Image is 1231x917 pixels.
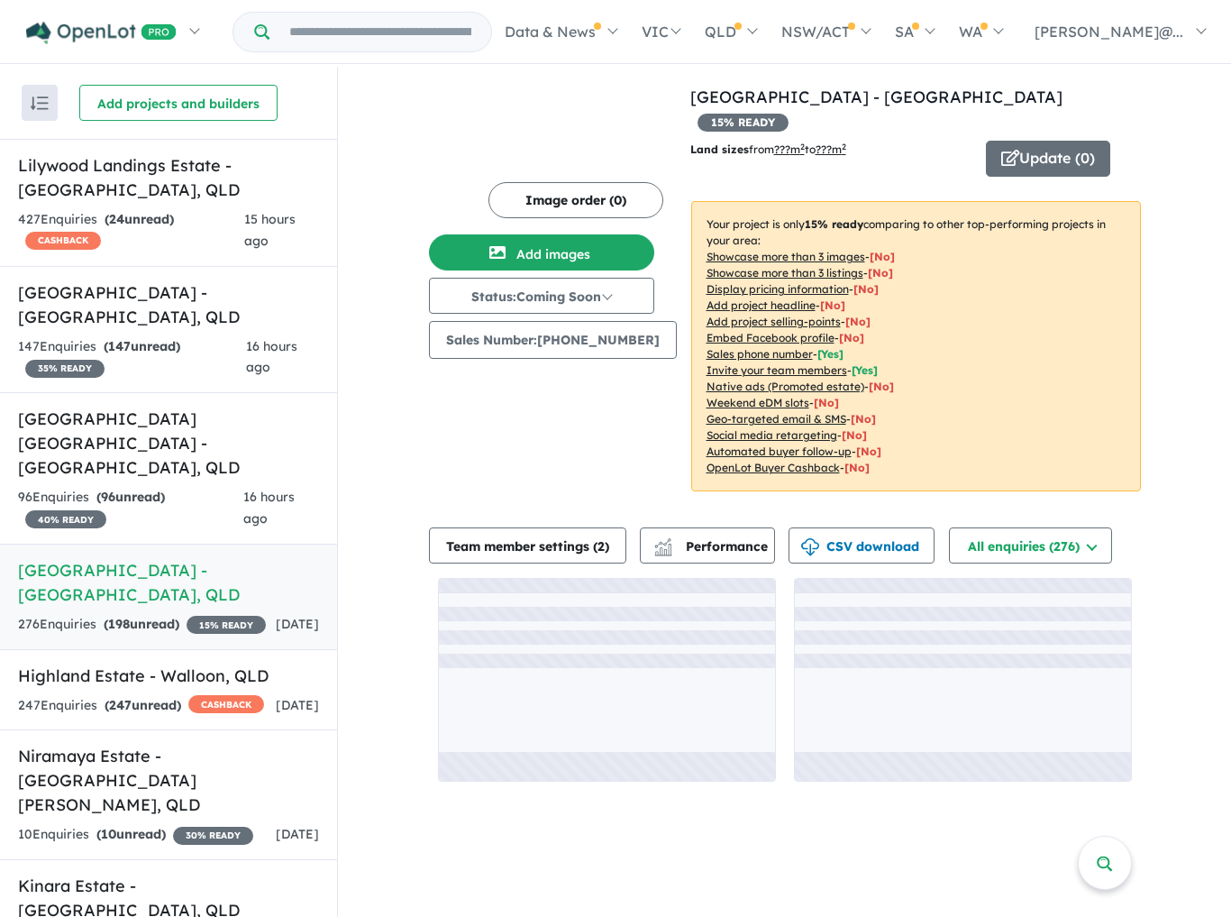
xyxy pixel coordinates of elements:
[18,153,319,202] h5: Lilywood Landings Estate - [GEOGRAPHIC_DATA] , QLD
[18,280,319,329] h5: [GEOGRAPHIC_DATA] - [GEOGRAPHIC_DATA] , QLD
[18,407,319,480] h5: [GEOGRAPHIC_DATA] [GEOGRAPHIC_DATA] - [GEOGRAPHIC_DATA] , QLD
[18,558,319,607] h5: [GEOGRAPHIC_DATA] - [GEOGRAPHIC_DATA] , QLD
[488,182,663,218] button: Image order (0)
[869,380,894,393] span: [No]
[173,827,253,845] span: 30 % READY
[707,331,834,344] u: Embed Facebook profile
[105,211,174,227] strong: ( unread)
[18,824,253,846] div: 10 Enquir ies
[801,538,819,556] img: download icon
[101,489,115,505] span: 96
[845,315,871,328] span: [ No ]
[18,614,266,636] div: 276 Enquir ies
[657,538,768,555] span: Performance
[18,744,319,817] h5: Niramaya Estate - [GEOGRAPHIC_DATA][PERSON_NAME] , QLD
[820,298,845,312] span: [ No ]
[104,616,179,632] strong: ( unread)
[25,232,101,250] span: CASHBACK
[105,697,181,713] strong: ( unread)
[707,461,840,474] u: OpenLot Buyer Cashback
[707,347,813,361] u: Sales phone number
[101,826,116,842] span: 10
[691,201,1141,491] p: Your project is only comparing to other top-performing projects in your area: - - - - - - - - - -...
[842,428,867,442] span: [No]
[853,282,879,296] span: [ No ]
[654,544,672,555] img: bar-chart.svg
[690,142,749,156] b: Land sizes
[654,538,670,548] img: line-chart.svg
[690,87,1062,107] a: [GEOGRAPHIC_DATA] - [GEOGRAPHIC_DATA]
[707,412,846,426] u: Geo-targeted email & SMS
[25,360,105,378] span: 35 % READY
[839,331,864,344] span: [ No ]
[276,697,319,713] span: [DATE]
[109,697,132,713] span: 247
[26,22,177,44] img: Openlot PRO Logo White
[1035,23,1183,41] span: [PERSON_NAME]@...
[707,266,863,280] u: Showcase more than 3 listings
[109,211,124,227] span: 24
[814,396,839,409] span: [No]
[429,278,654,314] button: Status:Coming Soon
[18,336,246,380] div: 147 Enquir ies
[817,347,843,361] span: [ Yes ]
[108,338,131,354] span: 147
[187,616,266,634] span: 15 % READY
[18,487,243,530] div: 96 Enquir ies
[707,428,837,442] u: Social media retargeting
[597,538,605,555] span: 2
[698,114,789,132] span: 15 % READY
[844,461,870,474] span: [No]
[104,338,180,354] strong: ( unread)
[868,266,893,280] span: [ No ]
[244,211,296,249] span: 15 hours ago
[707,282,849,296] u: Display pricing information
[707,445,852,458] u: Automated buyer follow-up
[707,315,841,328] u: Add project selling-points
[276,826,319,842] span: [DATE]
[25,510,106,528] span: 40 % READY
[31,96,49,110] img: sort.svg
[789,527,935,564] button: CSV download
[805,217,863,231] b: 15 % ready
[852,363,878,377] span: [ Yes ]
[842,142,846,151] sup: 2
[429,234,654,271] button: Add images
[707,298,816,312] u: Add project headline
[188,695,264,713] span: CASHBACK
[949,527,1112,564] button: All enquiries (276)
[96,489,165,505] strong: ( unread)
[774,142,805,156] u: ??? m
[243,489,295,527] span: 16 hours ago
[707,250,865,263] u: Showcase more than 3 images
[707,396,809,409] u: Weekend eDM slots
[986,141,1110,177] button: Update (0)
[79,85,278,121] button: Add projects and builders
[856,445,881,458] span: [No]
[851,412,876,426] span: [No]
[816,142,846,156] u: ???m
[690,141,972,159] p: from
[18,695,264,717] div: 247 Enquir ies
[276,616,319,632] span: [DATE]
[870,250,895,263] span: [ No ]
[429,527,626,564] button: Team member settings (2)
[800,142,805,151] sup: 2
[96,826,166,842] strong: ( unread)
[18,209,244,252] div: 427 Enquir ies
[246,338,297,376] span: 16 hours ago
[707,380,864,393] u: Native ads (Promoted estate)
[108,616,130,632] span: 198
[273,13,488,51] input: Try estate name, suburb, builder or developer
[18,664,319,688] h5: Highland Estate - Walloon , QLD
[429,321,677,359] button: Sales Number:[PHONE_NUMBER]
[805,142,846,156] span: to
[707,363,847,377] u: Invite your team members
[640,527,775,564] button: Performance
